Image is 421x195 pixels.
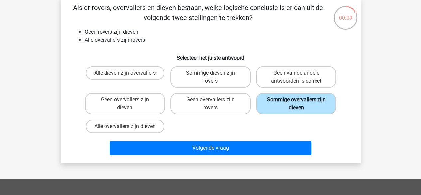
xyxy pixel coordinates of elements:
[85,28,350,36] li: Geen rovers zijn dieven
[86,120,164,133] label: Alle overvallers zijn dieven
[256,66,336,88] label: Geen van de andere antwoorden is correct
[110,141,311,155] button: Volgende vraag
[170,66,251,88] label: Sommige dieven zijn rovers
[71,49,350,61] h6: Selecteer het juiste antwoord
[71,3,325,23] p: Als er rovers, overvallers en dieven bestaan, welke logische conclusie is er dan uit de volgende ...
[85,36,350,44] li: Alle overvallers zijn rovers
[333,5,358,22] div: 00:09
[256,93,336,114] label: Sommige overvallers zijn dieven
[170,93,251,114] label: Geen overvallers zijn rovers
[86,66,164,80] label: Alle dieven zijn overvallers
[85,93,165,114] label: Geen overvallers zijn dieven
